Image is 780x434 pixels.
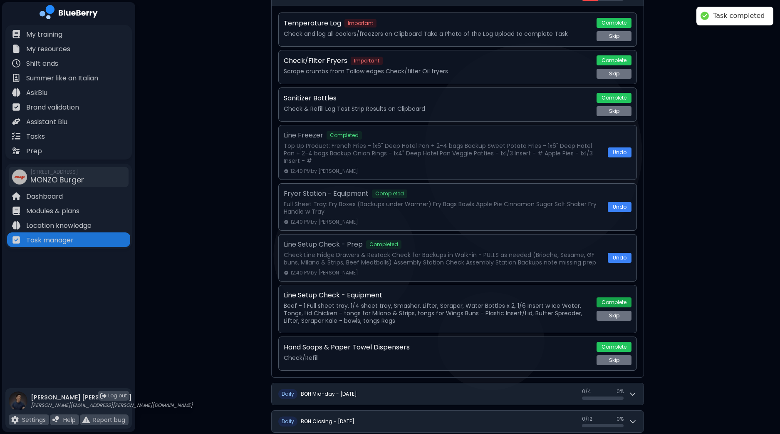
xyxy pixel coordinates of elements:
[26,192,63,202] p: Dashboard
[12,117,20,126] img: file icon
[12,207,20,215] img: file icon
[617,416,624,422] span: 0 %
[278,417,297,427] span: D
[597,342,631,352] button: Complete
[100,393,106,399] img: logout
[285,390,294,397] span: aily
[284,290,382,300] p: Line Setup Check - Equipment
[617,388,624,395] span: 0 %
[26,30,62,40] p: My training
[12,192,20,200] img: file icon
[30,175,84,185] span: MONZO Burger
[608,253,631,263] button: Undo
[608,147,631,157] button: Undo
[12,221,20,229] img: file icon
[272,411,644,432] button: DailyBOH Closing - [DATE]0/120%
[290,269,358,276] span: 12:40 PM by [PERSON_NAME]
[284,105,592,112] p: Check & Refill Log Test Strip Results on Clipboard
[31,394,193,401] p: [PERSON_NAME] [PERSON_NAME]
[12,88,20,97] img: file icon
[284,200,603,215] p: Full Sheet Tray: Fry Boxes (Backups under Warmer) Fry Bags Bowls Apple Pie Cinnamon Sugar Salt Sh...
[272,383,644,405] button: DailyBOH Mid-day - [DATE]0/40%
[582,388,591,395] span: 0 / 4
[12,236,20,244] img: file icon
[12,74,20,82] img: file icon
[12,103,20,111] img: file icon
[608,202,631,212] button: Undo
[344,19,376,27] span: Important
[278,389,297,399] span: D
[597,311,631,321] button: Skip
[284,18,341,28] p: Temperature Log
[327,131,362,140] span: Completed
[284,93,337,103] p: Sanitizer Bottles
[284,189,369,199] p: Fryer Station - Equipment
[582,416,592,422] span: 0 / 12
[40,5,98,22] img: company logo
[26,221,92,231] p: Location knowledge
[108,392,127,399] span: Log out
[26,117,67,127] p: Assistant Blu
[26,88,47,98] p: AskBlu
[12,45,20,53] img: file icon
[284,302,592,324] p: Beef - 1 Full sheet tray, 1/4 sheet tray, Smasher, Lifter, Scraper, Water Bottles x 2, 1/6 Insert...
[9,392,27,419] img: profile photo
[597,18,631,28] button: Complete
[26,73,98,83] p: Summer like an Italian
[597,31,631,41] button: Skip
[26,44,70,54] p: My resources
[11,416,19,424] img: file icon
[12,147,20,155] img: file icon
[597,55,631,65] button: Complete
[597,297,631,307] button: Complete
[713,12,765,20] div: Task completed
[82,416,90,424] img: file icon
[301,418,354,425] h2: BOH Closing - [DATE]
[284,239,363,249] p: Line Setup Check - Prep
[351,57,383,65] span: Important
[284,30,592,37] p: Check and log all coolers/freezers on Clipboard Take a Photo of the Log Upload to complete Task
[31,402,193,409] p: [PERSON_NAME][EMAIL_ADDRESS][PERSON_NAME][DOMAIN_NAME]
[597,106,631,116] button: Skip
[285,418,294,425] span: aily
[301,391,357,397] h2: BOH Mid-day - [DATE]
[26,206,79,216] p: Modules & plans
[26,59,58,69] p: Shift ends
[26,132,45,142] p: Tasks
[12,59,20,67] img: file icon
[284,56,347,66] p: Check/Filter Fryers
[284,67,592,75] p: Scrape crumbs from Tallow edges Check/filter Oil fryers
[12,132,20,140] img: file icon
[30,169,84,175] span: [STREET_ADDRESS]
[22,416,46,424] p: Settings
[284,354,592,362] p: Check/Refill
[12,170,27,185] img: company thumbnail
[290,168,358,175] span: 12:40 PM by [PERSON_NAME]
[284,342,410,352] p: Hand Soaps & Paper Towel Dispensers
[597,355,631,365] button: Skip
[597,93,631,103] button: Complete
[372,190,407,198] span: Completed
[284,130,323,140] p: Line Freezer
[597,69,631,79] button: Skip
[366,240,401,249] span: Completed
[290,219,358,225] span: 12:40 PM by [PERSON_NAME]
[12,30,20,38] img: file icon
[52,416,60,424] img: file icon
[26,235,74,245] p: Task manager
[284,251,603,266] p: Check Line Fridge Drawers & Restock Check for Backups in Walk-in - PULLS as needed (Brioche, Sesa...
[63,416,76,424] p: Help
[284,142,603,165] p: Top Up Product: French Fries - 1x6" Deep Hotel Pan + 2-4 bags Backup Sweet Potato Fries - 1x6" De...
[26,102,79,112] p: Brand validation
[26,146,42,156] p: Prep
[93,416,125,424] p: Report bug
